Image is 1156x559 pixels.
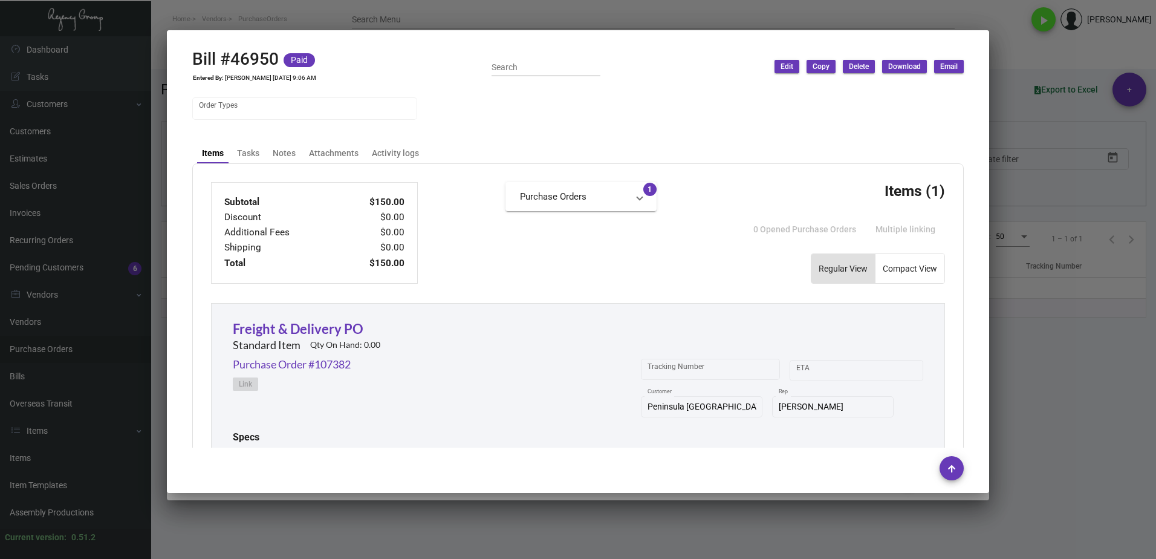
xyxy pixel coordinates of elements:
td: $0.00 [341,210,405,225]
td: Discount [224,210,341,225]
span: Email [940,62,958,72]
mat-panel-title: Purchase Orders [520,190,628,204]
input: End date [844,365,902,375]
span: Edit [781,62,793,72]
button: Edit [774,60,799,73]
td: Total [224,256,341,271]
button: Copy [807,60,836,73]
button: Delete [843,60,875,73]
h3: Items (1) [885,182,945,200]
div: Items [202,147,224,160]
h2: Bill #46950 [192,49,279,70]
span: Link [239,379,252,390]
a: Freight & Delivery PO [233,321,363,337]
td: Additional Fees [224,225,341,240]
td: [PERSON_NAME] [DATE] 9:06 AM [224,74,317,82]
div: Current version: [5,531,67,544]
h2: Qty On Hand: 0.00 [310,340,380,350]
button: Multiple linking [866,218,945,240]
h2: Specs [233,431,259,443]
span: Download [888,62,921,72]
button: Regular View [811,254,875,283]
td: Entered By: [192,74,224,82]
div: Notes [273,147,296,160]
div: Attachments [309,147,359,160]
input: Start date [796,365,834,375]
button: Download [882,60,927,73]
mat-chip: Paid [284,53,315,67]
button: Link [233,378,258,391]
button: Compact View [875,254,944,283]
td: $150.00 [341,195,405,210]
mat-expansion-panel-header: Purchase Orders [505,182,657,211]
td: Subtotal [224,195,341,210]
button: Email [934,60,964,73]
span: Copy [813,62,830,72]
span: Delete [849,62,869,72]
td: $0.00 [341,225,405,240]
button: 0 Opened Purchase Orders [744,218,866,240]
a: Purchase Order #107382 [233,356,351,373]
div: Activity logs [372,147,419,160]
span: 0 Opened Purchase Orders [753,224,856,234]
div: Tasks [237,147,259,160]
td: $0.00 [341,240,405,255]
td: Shipping [224,240,341,255]
div: 0.51.2 [71,531,96,544]
td: $150.00 [341,256,405,271]
span: Multiple linking [875,224,935,234]
h2: Standard Item [233,339,300,352]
